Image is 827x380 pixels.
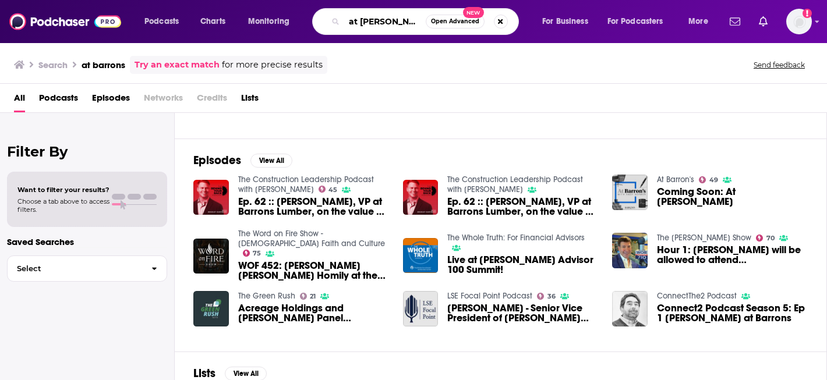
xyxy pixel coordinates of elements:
[447,175,583,194] a: The Construction Leadership Podcast with Bradley Hartmann
[135,58,220,72] a: Try an exact match
[238,303,389,323] span: Acreage Holdings and [PERSON_NAME] Panel Discussion at the Cannabis Media Summit
[447,197,598,216] a: Ep. 62 :: Mike Soulen, VP at Barrons Lumber, on the value of their internal podcast
[7,255,167,282] button: Select
[193,153,241,168] h2: Episodes
[612,175,648,210] img: Coming Soon: At Barron’s
[463,7,484,18] span: New
[238,303,389,323] a: Acreage Holdings and Barron’s Panel Discussion at the Cannabis Media Summit
[657,245,808,265] span: Hour 1: [PERSON_NAME] will be allowed to attend [PERSON_NAME] graduation.
[447,255,598,275] span: Live at [PERSON_NAME] Advisor 100 Summit!
[657,187,808,207] span: Coming Soon: At [PERSON_NAME]
[447,291,532,301] a: LSE Focal Point Podcast
[17,197,109,214] span: Choose a tab above to access filters.
[248,13,289,30] span: Monitoring
[238,197,389,216] a: Ep. 62 :: Mike Soulen, VP at Barrons Lumber, on the value of their internal podcast
[537,293,556,300] a: 36
[144,88,183,112] span: Networks
[657,303,808,323] span: Connect2 Podcast Season 5: Ep 1 [PERSON_NAME] at Barrons
[447,197,598,216] span: Ep. 62 :: [PERSON_NAME], VP at Barrons Lumber, on the value of their internal podcast
[238,261,389,280] a: WOF 452: Bishop Barron’s Homily at the Eucharistic Congress
[39,88,78,112] a: Podcasts
[328,187,337,193] span: 45
[403,291,439,326] a: Mae Cheng - Senior Vice President of Barron’s Group at Dow Jones
[403,180,439,215] img: Ep. 62 :: Mike Soulen, VP at Barrons Lumber, on the value of their internal podcast
[766,236,775,241] span: 70
[238,261,389,280] span: WOF 452: [PERSON_NAME] [PERSON_NAME] Homily at the [DEMOGRAPHIC_DATA] Congress
[7,143,167,160] h2: Filter By
[250,154,292,168] button: View All
[612,233,648,268] img: Hour 1: Trump will be allowed to attend Barron’s graduation.
[447,233,585,243] a: The Whole Truth: For Financial Advisors
[17,186,109,194] span: Want to filter your results?
[657,245,808,265] a: Hour 1: Trump will be allowed to attend Barron’s graduation.
[310,294,316,299] span: 21
[193,239,229,274] img: WOF 452: Bishop Barron’s Homily at the Eucharistic Congress
[38,59,68,70] h3: Search
[680,12,723,31] button: open menu
[786,9,812,34] img: User Profile
[657,187,808,207] a: Coming Soon: At Barron’s
[612,291,648,326] img: Connect2 Podcast Season 5: Ep 1 Eric Savitz at Barrons
[657,303,808,323] a: Connect2 Podcast Season 5: Ep 1 Eric Savitz at Barrons
[193,153,292,168] a: EpisodesView All
[600,12,680,31] button: open menu
[657,233,751,243] a: The Mark Simone Show
[14,88,25,112] a: All
[238,197,389,216] span: Ep. 62 :: [PERSON_NAME], VP at Barrons Lumber, on the value of their internal podcast
[319,186,338,193] a: 45
[144,13,179,30] span: Podcasts
[238,229,385,248] a: The Word on Fire Show - Catholic Faith and Culture
[193,180,229,215] img: Ep. 62 :: Mike Soulen, VP at Barrons Lumber, on the value of their internal podcast
[243,250,261,257] a: 75
[786,9,812,34] button: Show profile menu
[657,291,737,301] a: ConnectThe2 Podcast
[754,12,772,31] a: Show notifications dropdown
[657,175,694,184] a: At Barron's
[725,12,745,31] a: Show notifications dropdown
[403,238,439,274] img: Live at Barron’s Advisor 100 Summit!
[193,12,232,31] a: Charts
[447,303,598,323] a: Mae Cheng - Senior Vice President of Barron’s Group at Dow Jones
[547,294,556,299] span: 36
[688,13,708,30] span: More
[82,59,125,70] h3: at barrons
[344,12,426,31] input: Search podcasts, credits, & more...
[238,291,295,301] a: The Green Rush
[7,236,167,247] p: Saved Searches
[238,175,374,194] a: The Construction Leadership Podcast with Bradley Hartmann
[534,12,603,31] button: open menu
[447,255,598,275] a: Live at Barron’s Advisor 100 Summit!
[709,177,718,183] span: 49
[803,9,812,18] svg: Add a profile image
[8,265,142,272] span: Select
[240,12,305,31] button: open menu
[300,293,316,300] a: 21
[193,291,229,326] img: Acreage Holdings and Barron’s Panel Discussion at the Cannabis Media Summit
[200,13,225,30] span: Charts
[786,9,812,34] span: Logged in as RyanHorey
[197,88,227,112] span: Credits
[426,15,485,29] button: Open AdvancedNew
[253,251,261,256] span: 75
[756,235,775,242] a: 70
[699,176,718,183] a: 49
[431,19,479,24] span: Open Advanced
[607,13,663,30] span: For Podcasters
[542,13,588,30] span: For Business
[92,88,130,112] a: Episodes
[750,60,808,70] button: Send feedback
[323,8,530,35] div: Search podcasts, credits, & more...
[241,88,259,112] a: Lists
